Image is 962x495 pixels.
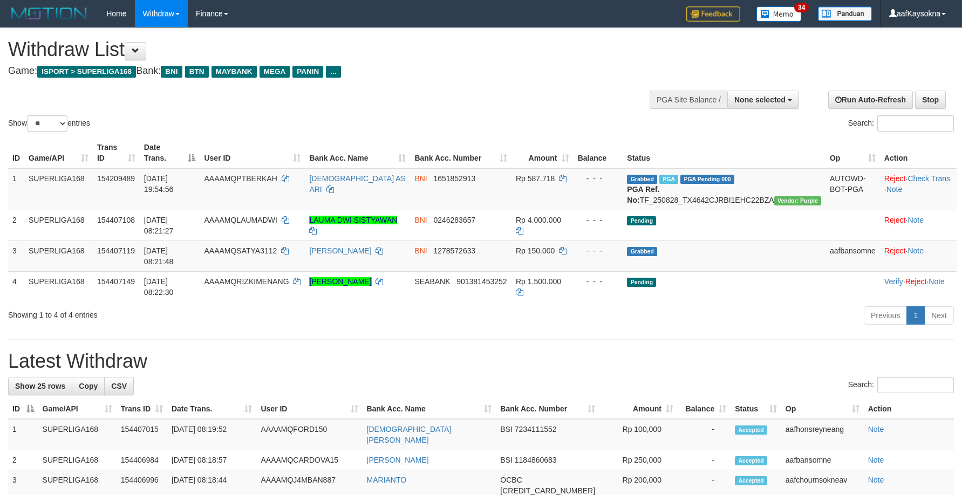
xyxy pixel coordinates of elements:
[200,137,305,168] th: User ID: activate to sort column ascending
[456,277,507,286] span: Copy 901381453252 to clipboard
[627,216,656,225] span: Pending
[908,174,950,183] a: Check Trans
[24,210,93,240] td: SUPERLIGA168
[24,240,93,271] td: SUPERLIGA168
[868,476,884,484] a: Note
[735,425,767,435] span: Accepted
[8,39,631,60] h1: Withdraw List
[363,399,496,419] th: Bank Acc. Name: activate to sort column ascending
[367,476,407,484] a: MARIANTO
[877,115,954,132] input: Search:
[599,399,678,419] th: Amount: activate to sort column ascending
[24,137,93,168] th: Game/API: activate to sort column ascending
[38,450,117,470] td: SUPERLIGA168
[500,476,522,484] span: OCBC
[818,6,872,21] img: panduan.png
[500,425,513,434] span: BSI
[511,137,574,168] th: Amount: activate to sort column ascending
[97,246,135,255] span: 154407119
[680,175,734,184] span: PGA Pending
[8,5,90,22] img: MOTION_logo.png
[24,168,93,210] td: SUPERLIGA168
[516,174,555,183] span: Rp 587.718
[623,137,825,168] th: Status
[309,246,371,255] a: [PERSON_NAME]
[880,240,957,271] td: ·
[735,456,767,465] span: Accepted
[877,377,954,393] input: Search:
[678,450,731,470] td: -
[167,419,257,450] td: [DATE] 08:19:52
[38,399,117,419] th: Game/API: activate to sort column ascending
[167,450,257,470] td: [DATE] 08:18:57
[8,168,24,210] td: 1
[144,277,174,297] span: [DATE] 08:22:30
[144,174,174,194] span: [DATE] 19:54:56
[140,137,200,168] th: Date Trans.: activate to sort column descending
[868,425,884,434] a: Note
[623,168,825,210] td: TF_250828_TX4642CJRBI1EHC22BZA
[825,240,880,271] td: aafbansomne
[79,382,98,390] span: Copy
[825,168,880,210] td: AUTOWD-BOT-PGA
[161,66,182,78] span: BNI
[578,173,619,184] div: - - -
[825,137,880,168] th: Op: activate to sort column ascending
[627,247,657,256] span: Grabbed
[627,175,657,184] span: Grabbed
[256,419,362,450] td: AAAAMQFORD150
[794,3,809,12] span: 34
[627,185,659,204] b: PGA Ref. No:
[880,271,957,302] td: · ·
[906,306,925,325] a: 1
[516,246,555,255] span: Rp 150.000
[884,277,903,286] a: Verify
[37,66,136,78] span: ISPORT > SUPERLIGA168
[309,216,397,224] a: LAUMA DWI SISTYAWAN
[828,91,913,109] a: Run Auto-Refresh
[905,277,927,286] a: Reject
[515,425,557,434] span: Copy 7234111552 to clipboard
[8,210,24,240] td: 2
[410,137,511,168] th: Bank Acc. Number: activate to sort column ascending
[650,91,727,109] div: PGA Site Balance /
[8,271,24,302] td: 4
[686,6,740,22] img: Feedback.jpg
[38,419,117,450] td: SUPERLIGA168
[93,137,140,168] th: Trans ID: activate to sort column ascending
[167,399,257,419] th: Date Trans.: activate to sort column ascending
[97,216,135,224] span: 154407108
[256,450,362,470] td: AAAAMQCARDOVA15
[367,425,452,444] a: [DEMOGRAPHIC_DATA][PERSON_NAME]
[864,399,954,419] th: Action
[868,456,884,464] a: Note
[8,240,24,271] td: 3
[756,6,802,22] img: Button%20Memo.svg
[305,137,410,168] th: Bank Acc. Name: activate to sort column ascending
[256,399,362,419] th: User ID: activate to sort column ascending
[915,91,946,109] a: Stop
[309,277,371,286] a: [PERSON_NAME]
[880,168,957,210] td: · ·
[578,215,619,225] div: - - -
[433,174,475,183] span: Copy 1651852913 to clipboard
[8,66,631,77] h4: Game: Bank:
[735,476,767,485] span: Accepted
[627,278,656,287] span: Pending
[781,399,864,419] th: Op: activate to sort column ascending
[884,174,906,183] a: Reject
[727,91,799,109] button: None selected
[884,216,906,224] a: Reject
[578,276,619,287] div: - - -
[433,216,475,224] span: Copy 0246283657 to clipboard
[260,66,290,78] span: MEGA
[781,450,864,470] td: aafbansomne
[144,216,174,235] span: [DATE] 08:21:27
[309,174,405,194] a: [DEMOGRAPHIC_DATA] AS ARI
[500,486,595,495] span: Copy 693816522488 to clipboard
[884,246,906,255] a: Reject
[515,456,557,464] span: Copy 1184860683 to clipboard
[414,246,427,255] span: BNI
[24,271,93,302] td: SUPERLIGA168
[117,399,167,419] th: Trans ID: activate to sort column ascending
